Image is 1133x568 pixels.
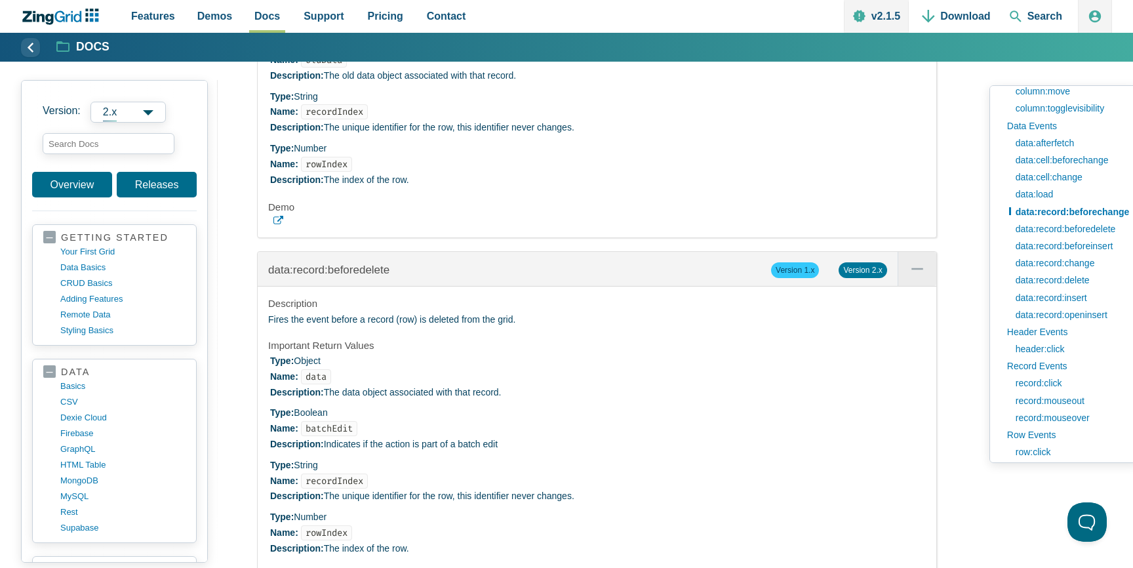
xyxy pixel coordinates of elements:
a: data:record:beforedelete [268,264,389,276]
a: column:move [1009,83,1129,100]
strong: Description: [270,174,324,185]
a: data:cell:change [1009,169,1129,186]
a: row:click [1009,443,1129,460]
strong: Name: [270,159,298,169]
a: header:click [1009,340,1129,357]
a: MongoDB [60,473,186,489]
strong: Description: [270,122,324,132]
a: Data Events [1001,117,1129,134]
a: data:record:beforechange [1009,203,1129,220]
strong: Name: [270,476,298,486]
code: oldData [301,52,347,68]
a: Record Events [1001,357,1129,375]
code: data [301,369,331,384]
strong: Description: [270,491,324,501]
span: Demos [197,7,232,25]
a: your first grid [60,244,186,260]
span: Version: [43,102,81,123]
span: Version 1.x [771,262,819,278]
a: column:togglevisibility [1009,100,1129,117]
strong: Description: [270,439,324,449]
strong: Description: [270,387,324,397]
a: data:load [1009,186,1129,203]
a: firebase [60,426,186,441]
strong: Name: [270,527,298,538]
span: Support [304,7,344,25]
a: Overview [32,172,112,197]
span: Version 2.x [839,262,886,278]
code: batchEdit [301,421,357,436]
li: String The unique identifier for the row, this identifier never changes. [270,458,926,504]
a: record:mouseover [1009,409,1129,426]
a: Releases [117,172,197,197]
strong: Docs [76,41,109,53]
a: supabase [60,520,186,536]
a: Docs [57,39,109,55]
span: Contact [427,7,466,25]
code: rowIndex [301,525,352,540]
strong: Description: [270,70,324,81]
h4: Demo [268,201,926,214]
strong: Type: [270,460,294,470]
strong: Name: [270,371,298,382]
span: Pricing [368,7,403,25]
a: dexie cloud [60,410,186,426]
a: Row Events [1001,426,1129,443]
strong: Type: [270,91,294,102]
code: recordIndex [301,104,368,119]
a: data:record:beforeinsert [1009,237,1129,254]
iframe: Help Scout Beacon - Open [1067,502,1107,542]
a: data:record:beforedelete [1009,220,1129,237]
a: row:detailsclose [1009,460,1129,477]
a: data basics [60,260,186,275]
a: basics [60,378,186,394]
a: MySQL [60,489,186,504]
input: search input [43,133,174,154]
a: record:click [1009,375,1129,392]
span: Features [131,7,175,25]
strong: Type: [270,512,294,522]
li: Number The index of the row. [270,141,926,188]
a: data:record:openinsert [1009,306,1129,323]
a: data [43,366,186,378]
a: styling basics [60,323,186,338]
span: Docs [254,7,280,25]
li: String The unique identifier for the row, this identifier never changes. [270,89,926,136]
code: recordIndex [301,474,368,489]
a: GraphQL [60,441,186,457]
strong: Name: [270,54,298,65]
a: getting started [43,232,186,244]
a: ZingChart Logo. Click to return to the homepage [21,9,106,25]
a: data:record:delete [1009,272,1129,289]
a: CSV [60,394,186,410]
label: Versions [43,102,186,123]
p: Fires the event before a record (row) is deleted from the grid. [268,312,926,328]
li: Number The index of the row. [270,510,926,556]
strong: Type: [270,355,294,366]
strong: Type: [270,143,294,153]
strong: Name: [270,423,298,434]
code: rowIndex [301,157,352,172]
h4: Description [268,297,926,310]
strong: Description: [270,543,324,554]
a: data:record:change [1009,254,1129,272]
a: adding features [60,291,186,307]
a: CRUD basics [60,275,186,291]
a: rest [60,504,186,520]
strong: Name: [270,106,298,117]
a: data:record:insert [1009,289,1129,306]
strong: Type: [270,407,294,418]
h4: Important Return Values [268,339,926,352]
li: Object The data object associated with that record. [270,354,926,400]
a: HTML table [60,457,186,473]
a: record:mouseout [1009,392,1129,409]
li: Boolean Indicates if the action is part of a batch edit [270,405,926,452]
a: data:afterfetch [1009,134,1129,152]
a: data:cell:beforechange [1009,152,1129,169]
a: remote data [60,307,186,323]
a: Header Events [1001,323,1129,340]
